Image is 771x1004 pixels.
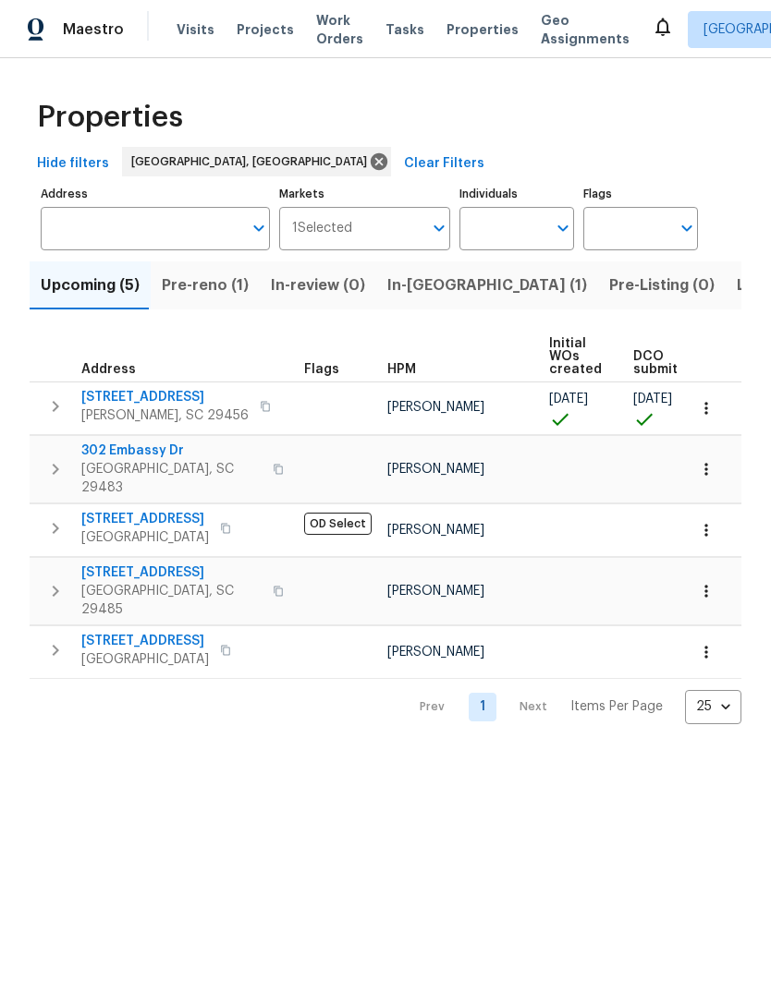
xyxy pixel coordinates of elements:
[237,20,294,39] span: Projects
[387,363,416,376] span: HPM
[81,460,262,497] span: [GEOGRAPHIC_DATA], SC 29483
[81,388,249,406] span: [STREET_ADDRESS]
[550,215,576,241] button: Open
[81,650,209,669] span: [GEOGRAPHIC_DATA]
[271,272,365,298] span: In-review (0)
[404,152,484,175] span: Clear Filters
[304,513,372,535] span: OD Select
[81,632,209,650] span: [STREET_ADDRESS]
[387,272,587,298] span: In-[GEOGRAPHIC_DATA] (1)
[81,406,249,425] span: [PERSON_NAME], SC 29456
[387,646,484,659] span: [PERSON_NAME]
[41,188,270,200] label: Address
[292,221,352,236] span: 1 Selected
[81,582,262,619] span: [GEOGRAPHIC_DATA], SC 29485
[397,147,492,181] button: Clear Filters
[30,147,116,181] button: Hide filters
[81,363,136,376] span: Address
[549,393,588,405] span: [DATE]
[583,188,698,200] label: Flags
[426,215,452,241] button: Open
[387,524,484,537] span: [PERSON_NAME]
[549,337,602,376] span: Initial WOs created
[316,11,363,48] span: Work Orders
[633,350,700,376] span: DCO submitted
[37,152,109,175] span: Hide filters
[304,363,339,376] span: Flags
[122,147,391,176] div: [GEOGRAPHIC_DATA], [GEOGRAPHIC_DATA]
[674,215,700,241] button: Open
[41,272,140,298] span: Upcoming (5)
[387,463,484,476] span: [PERSON_NAME]
[685,683,741,731] div: 25
[469,693,496,721] a: Goto page 1
[37,108,183,127] span: Properties
[459,188,574,200] label: Individuals
[162,272,249,298] span: Pre-reno (1)
[385,23,424,36] span: Tasks
[81,528,209,547] span: [GEOGRAPHIC_DATA]
[402,690,741,724] nav: Pagination Navigation
[541,11,630,48] span: Geo Assignments
[633,393,672,405] span: [DATE]
[246,215,272,241] button: Open
[609,272,715,298] span: Pre-Listing (0)
[570,697,663,716] p: Items Per Page
[81,563,262,582] span: [STREET_ADDRESS]
[63,20,124,39] span: Maestro
[447,20,519,39] span: Properties
[81,510,209,528] span: [STREET_ADDRESS]
[279,188,451,200] label: Markets
[81,442,262,460] span: 302 Embassy Dr
[177,20,214,39] span: Visits
[131,152,374,171] span: [GEOGRAPHIC_DATA], [GEOGRAPHIC_DATA]
[387,585,484,598] span: [PERSON_NAME]
[387,401,484,414] span: [PERSON_NAME]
